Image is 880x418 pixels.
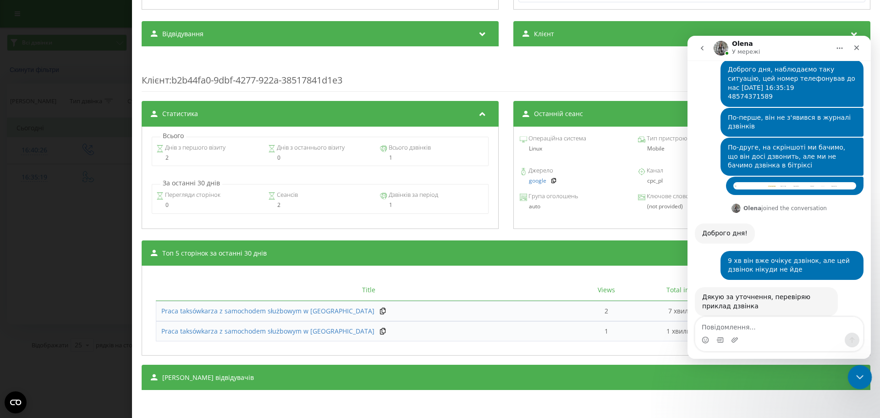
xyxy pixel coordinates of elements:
[156,202,260,208] div: 0
[527,134,586,143] span: Операційна система
[160,131,186,140] p: Всього
[160,178,222,188] p: За останні 30 днів
[645,192,689,201] span: Ключове слово
[164,143,225,152] span: Днів з першого візиту
[268,155,372,161] div: 0
[142,74,169,86] span: Клієнт
[162,29,203,39] span: Відвідування
[520,145,627,152] div: Linux
[638,145,746,152] div: Mobile
[582,321,631,341] td: 1
[161,307,374,316] a: Praca taksówkarza z samochodem służbowym w [GEOGRAPHIC_DATA]
[156,155,260,161] div: 2
[161,327,374,335] span: Praca taksówkarza z samochodem służbowym w [GEOGRAPHIC_DATA]
[534,109,583,118] span: Останній сеанс
[275,190,298,200] span: Сеансів
[162,109,198,118] span: Статистика
[687,36,871,359] iframe: Intercom live chat
[164,190,220,200] span: Перегляди сторінок
[387,190,438,200] span: Дзвінків за період
[156,279,582,301] th: Title
[380,155,484,161] div: 1
[582,279,631,301] th: Views
[645,134,687,143] span: Тип пристрою
[631,321,768,341] td: 1 хвилина, 35 секунд
[631,279,768,301] th: Total interaction time
[142,56,870,92] div: : b2b44fa0-9dbf-4277-922a-38517841d1e3
[268,202,372,208] div: 2
[529,178,546,184] a: google
[5,391,27,413] button: Open CMP widget
[387,143,431,152] span: Всього дзвінків
[527,166,553,175] span: Джерело
[161,327,374,336] a: Praca taksówkarza z samochodem służbowym w [GEOGRAPHIC_DATA]
[520,203,627,210] div: auto
[534,29,554,39] span: Клієнт
[631,301,768,321] td: 7 хвилин, 20 секунд
[645,166,663,175] span: Канал
[638,203,746,210] div: (not provided)
[162,373,254,382] span: [PERSON_NAME] відвідувачів
[582,301,631,321] td: 2
[638,178,746,184] div: cpc_pl
[275,143,345,152] span: Днів з останнього візиту
[162,249,267,258] span: Топ 5 сторінок за останні 30 днів
[527,192,578,201] span: Група оголошень
[380,202,484,208] div: 1
[848,365,872,390] iframe: Intercom live chat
